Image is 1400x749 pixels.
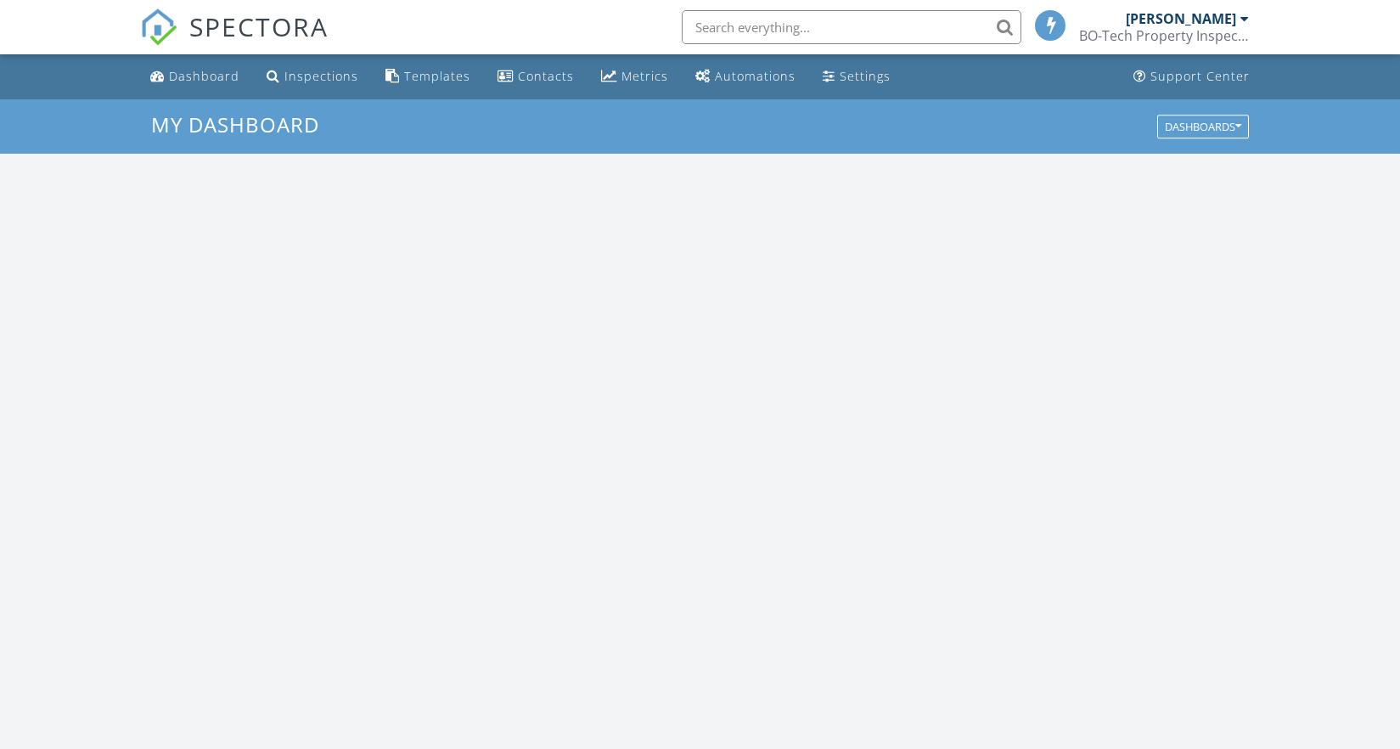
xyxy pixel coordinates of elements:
[1079,27,1249,44] div: BO-Tech Property Inspections Ltd.
[379,61,477,93] a: Templates
[840,68,891,84] div: Settings
[518,68,574,84] div: Contacts
[169,68,239,84] div: Dashboard
[1157,115,1249,138] button: Dashboards
[189,8,329,44] span: SPECTORA
[143,61,246,93] a: Dashboard
[682,10,1021,44] input: Search everything...
[689,61,802,93] a: Automations (Basic)
[151,110,319,138] span: My Dashboard
[140,8,177,46] img: The Best Home Inspection Software - Spectora
[1127,61,1257,93] a: Support Center
[1150,68,1250,84] div: Support Center
[1126,10,1236,27] div: [PERSON_NAME]
[594,61,675,93] a: Metrics
[491,61,581,93] a: Contacts
[621,68,668,84] div: Metrics
[284,68,358,84] div: Inspections
[140,23,329,59] a: SPECTORA
[260,61,365,93] a: Inspections
[715,68,796,84] div: Automations
[816,61,897,93] a: Settings
[404,68,470,84] div: Templates
[1165,121,1241,132] div: Dashboards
